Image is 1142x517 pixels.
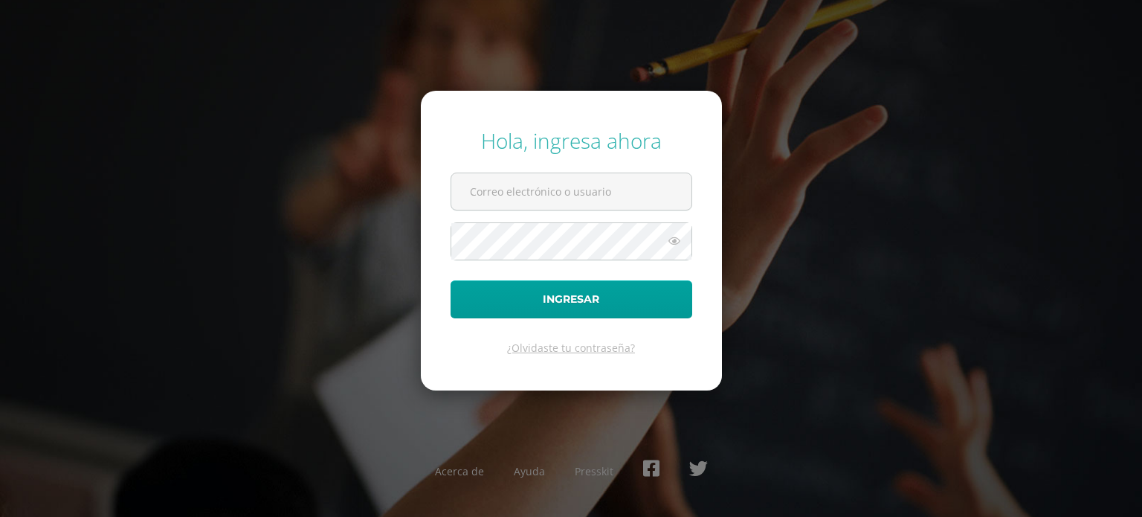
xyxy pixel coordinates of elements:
a: ¿Olvidaste tu contraseña? [507,341,635,355]
a: Ayuda [514,464,545,478]
a: Presskit [575,464,613,478]
input: Correo electrónico o usuario [451,173,691,210]
a: Acerca de [435,464,484,478]
button: Ingresar [451,280,692,318]
div: Hola, ingresa ahora [451,126,692,155]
